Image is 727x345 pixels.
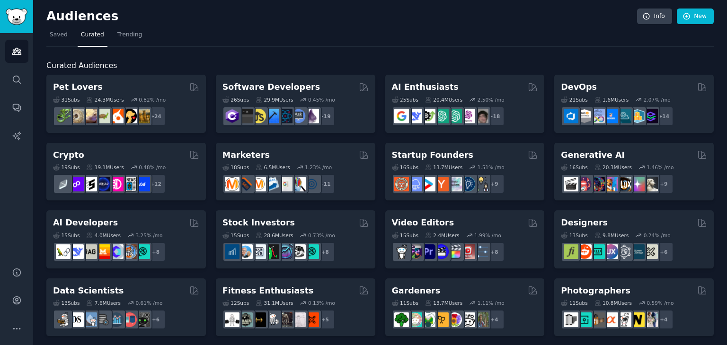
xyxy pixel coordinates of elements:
[122,109,137,123] img: PetAdvice
[434,109,449,123] img: chatgpt_promptDesign
[474,109,488,123] img: ArtificalIntelligence
[135,244,150,259] img: AIDevelopersSociety
[461,244,475,259] img: Youtubevideo
[117,31,142,39] span: Trending
[561,149,625,161] h2: Generative AI
[408,109,422,123] img: DeepSeek
[577,312,592,327] img: streetphotography
[291,177,306,191] img: MarketingResearch
[86,232,121,239] div: 4.0M Users
[304,312,319,327] img: personaltraining
[577,177,592,191] img: dalle2
[146,310,166,329] div: + 6
[278,109,293,123] img: reactnative
[136,300,163,306] div: 0.61 % /mo
[46,60,117,72] span: Curated Audiences
[394,312,409,327] img: vegetablegardening
[53,232,80,239] div: 15 Sub s
[139,96,166,103] div: 0.82 % /mo
[561,300,587,306] div: 11 Sub s
[96,177,110,191] img: web3
[394,244,409,259] img: gopro
[654,174,674,194] div: + 9
[256,96,293,103] div: 29.9M Users
[251,312,266,327] img: workout
[447,244,462,259] img: finalcutpro
[485,242,505,262] div: + 8
[50,31,68,39] span: Saved
[577,109,592,123] img: AWS_Certified_Experts
[392,164,418,171] div: 16 Sub s
[644,232,671,239] div: 0.24 % /mo
[594,232,629,239] div: 9.8M Users
[265,312,279,327] img: weightroom
[421,312,435,327] img: SavageGarden
[308,96,335,103] div: 0.45 % /mo
[425,300,462,306] div: 13.7M Users
[561,164,587,171] div: 16 Sub s
[315,242,335,262] div: + 8
[56,109,71,123] img: herpetology
[392,232,418,239] div: 15 Sub s
[474,244,488,259] img: postproduction
[603,312,618,327] img: SonyAlpha
[643,244,658,259] img: UX_Design
[265,109,279,123] img: iOSProgramming
[304,244,319,259] img: technicalanalysis
[561,81,597,93] h2: DevOps
[590,312,605,327] img: AnalogCommunity
[564,312,578,327] img: analog
[146,242,166,262] div: + 8
[225,312,239,327] img: GYM
[69,312,84,327] img: datascience
[630,177,645,191] img: starryai
[146,106,166,126] div: + 24
[135,312,150,327] img: data
[630,244,645,259] img: learndesign
[315,106,335,126] div: + 19
[305,164,332,171] div: 1.23 % /mo
[56,312,71,327] img: MachineLearning
[392,285,441,297] h2: Gardeners
[222,164,249,171] div: 18 Sub s
[109,109,124,123] img: cockatiel
[630,312,645,327] img: Nikon
[265,177,279,191] img: Emailmarketing
[637,9,672,25] a: Info
[81,31,104,39] span: Curated
[56,244,71,259] img: LangChain
[251,109,266,123] img: learnjavascript
[46,9,637,24] h2: Audiences
[425,164,462,171] div: 13.7M Users
[643,109,658,123] img: PlatformEngineers
[135,109,150,123] img: dogbreed
[474,177,488,191] img: growmybusiness
[225,244,239,259] img: dividends
[478,96,505,103] div: 2.50 % /mo
[291,244,306,259] img: swingtrading
[53,81,103,93] h2: Pet Lovers
[278,244,293,259] img: StocksAndTrading
[82,177,97,191] img: ethstaker
[225,109,239,123] img: csharp
[139,164,166,171] div: 0.48 % /mo
[82,244,97,259] img: Rag
[114,27,145,47] a: Trending
[594,96,629,103] div: 1.6M Users
[238,312,253,327] img: GymMotivation
[222,81,320,93] h2: Software Developers
[392,96,418,103] div: 25 Sub s
[561,232,587,239] div: 13 Sub s
[291,109,306,123] img: AskComputerScience
[564,109,578,123] img: azuredevops
[590,244,605,259] img: UI_Design
[222,149,270,161] h2: Marketers
[56,177,71,191] img: ethfinance
[654,242,674,262] div: + 6
[643,177,658,191] img: DreamBooth
[278,312,293,327] img: fitness30plus
[238,177,253,191] img: bigseo
[304,177,319,191] img: OnlineMarketing
[447,312,462,327] img: flowers
[617,244,631,259] img: userexperience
